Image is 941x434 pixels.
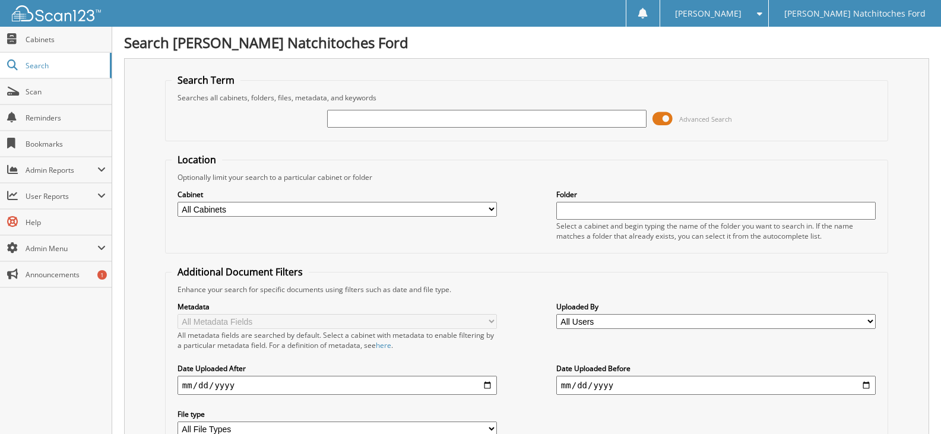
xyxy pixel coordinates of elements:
[172,284,882,294] div: Enhance your search for specific documents using filters such as date and file type.
[178,409,497,419] label: File type
[26,270,106,280] span: Announcements
[556,189,876,199] label: Folder
[172,93,882,103] div: Searches all cabinets, folders, files, metadata, and keywords
[12,5,101,21] img: scan123-logo-white.svg
[172,172,882,182] div: Optionally limit your search to a particular cabinet or folder
[178,189,497,199] label: Cabinet
[178,376,497,395] input: start
[26,113,106,123] span: Reminders
[376,340,391,350] a: here
[124,33,929,52] h1: Search [PERSON_NAME] Natchitoches Ford
[26,34,106,45] span: Cabinets
[26,217,106,227] span: Help
[784,10,926,17] span: [PERSON_NAME] Natchitoches Ford
[26,139,106,149] span: Bookmarks
[26,165,97,175] span: Admin Reports
[97,270,107,280] div: 1
[556,302,876,312] label: Uploaded By
[178,302,497,312] label: Metadata
[178,330,497,350] div: All metadata fields are searched by default. Select a cabinet with metadata to enable filtering b...
[679,115,732,123] span: Advanced Search
[556,221,876,241] div: Select a cabinet and begin typing the name of the folder you want to search in. If the name match...
[26,87,106,97] span: Scan
[26,243,97,254] span: Admin Menu
[172,153,222,166] legend: Location
[178,363,497,373] label: Date Uploaded After
[26,191,97,201] span: User Reports
[556,376,876,395] input: end
[556,363,876,373] label: Date Uploaded Before
[26,61,104,71] span: Search
[675,10,742,17] span: [PERSON_NAME]
[172,74,240,87] legend: Search Term
[172,265,309,278] legend: Additional Document Filters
